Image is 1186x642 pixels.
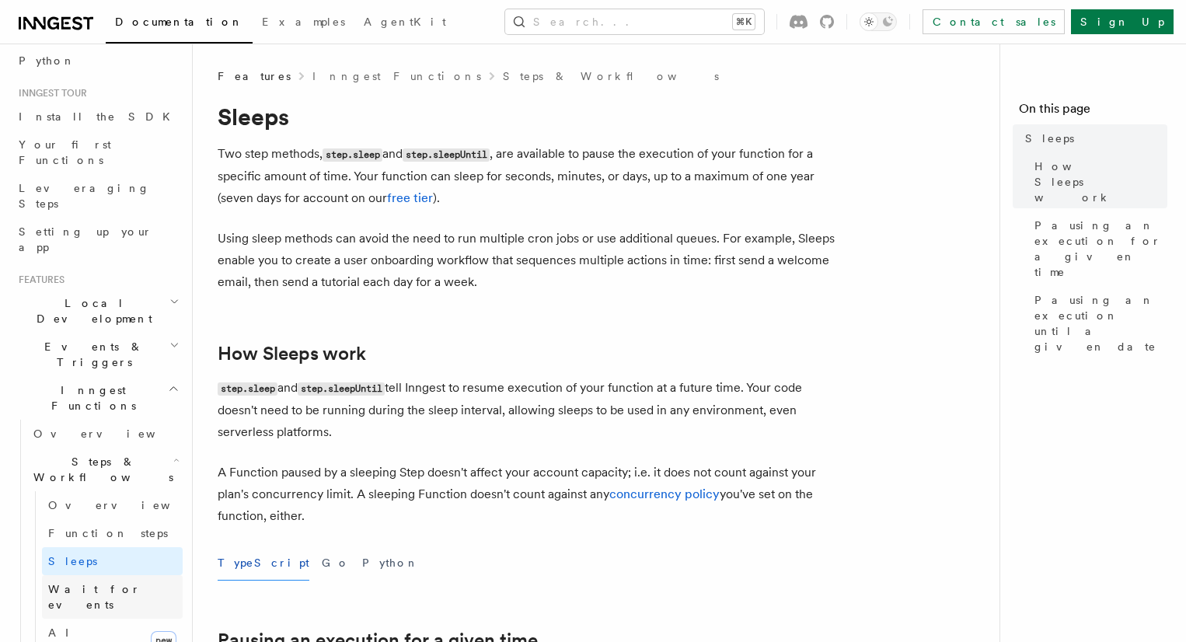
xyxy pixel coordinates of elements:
[42,519,183,547] a: Function steps
[298,382,385,396] code: step.sleepUntil
[1025,131,1074,146] span: Sleeps
[218,377,839,443] p: and tell Inngest to resume execution of your function at a future time. Your code doesn't need to...
[19,138,111,166] span: Your first Functions
[48,555,97,567] span: Sleeps
[12,376,183,420] button: Inngest Functions
[505,9,764,34] button: Search...⌘K
[12,103,183,131] a: Install the SDK
[253,5,354,42] a: Examples
[19,225,152,253] span: Setting up your app
[218,343,366,365] a: How Sleeps work
[42,547,183,575] a: Sleeps
[48,583,141,611] span: Wait for events
[362,546,419,581] button: Python
[323,148,382,162] code: step.sleep
[48,527,168,539] span: Function steps
[27,454,173,485] span: Steps & Workflows
[12,333,183,376] button: Events & Triggers
[218,103,839,131] h1: Sleeps
[19,182,150,210] span: Leveraging Steps
[218,382,277,396] code: step.sleep
[322,546,350,581] button: Go
[312,68,481,84] a: Inngest Functions
[733,14,755,30] kbd: ⌘K
[48,499,208,511] span: Overview
[860,12,897,31] button: Toggle dark mode
[12,47,183,75] a: Python
[923,9,1065,34] a: Contact sales
[218,546,309,581] button: TypeScript
[106,5,253,44] a: Documentation
[1028,286,1167,361] a: Pausing an execution until a given date
[12,289,183,333] button: Local Development
[609,487,720,501] a: concurrency policy
[218,462,839,527] p: A Function paused by a sleeping Step doesn't affect your account capacity; i.e. it does not count...
[27,420,183,448] a: Overview
[42,491,183,519] a: Overview
[262,16,345,28] span: Examples
[42,575,183,619] a: Wait for events
[27,448,183,491] button: Steps & Workflows
[218,228,839,293] p: Using sleep methods can avoid the need to run multiple cron jobs or use additional queues. For ex...
[1019,124,1167,152] a: Sleeps
[1034,292,1167,354] span: Pausing an execution until a given date
[387,190,433,205] a: free tier
[1019,99,1167,124] h4: On this page
[1034,159,1167,205] span: How Sleeps work
[115,16,243,28] span: Documentation
[218,143,839,209] p: Two step methods, and , are available to pause the execution of your function for a specific amou...
[12,174,183,218] a: Leveraging Steps
[12,274,65,286] span: Features
[364,16,446,28] span: AgentKit
[1028,211,1167,286] a: Pausing an execution for a given time
[503,68,719,84] a: Steps & Workflows
[12,382,168,413] span: Inngest Functions
[12,131,183,174] a: Your first Functions
[403,148,490,162] code: step.sleepUntil
[12,295,169,326] span: Local Development
[12,87,87,99] span: Inngest tour
[1034,218,1167,280] span: Pausing an execution for a given time
[218,68,291,84] span: Features
[12,218,183,261] a: Setting up your app
[1071,9,1174,34] a: Sign Up
[19,110,180,123] span: Install the SDK
[12,339,169,370] span: Events & Triggers
[33,427,194,440] span: Overview
[354,5,455,42] a: AgentKit
[1028,152,1167,211] a: How Sleeps work
[19,54,75,67] span: Python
